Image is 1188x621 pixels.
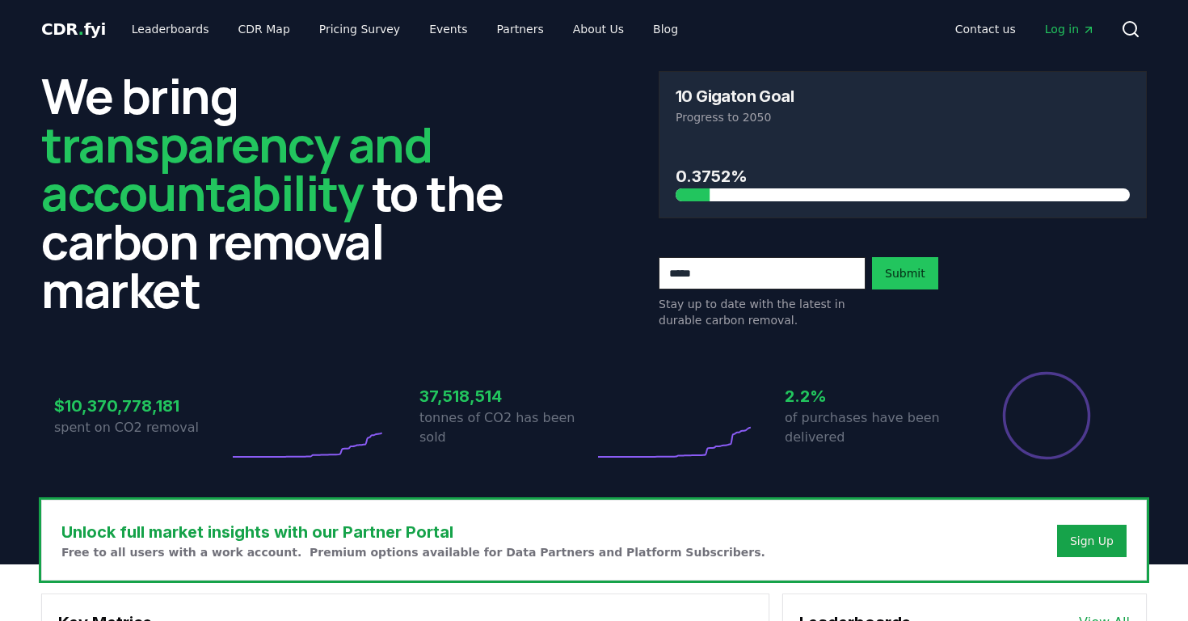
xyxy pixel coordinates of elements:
a: CDR Map [225,15,303,44]
span: Log in [1045,21,1095,37]
a: CDR.fyi [41,18,106,40]
a: Leaderboards [119,15,222,44]
h3: 0.3752% [676,164,1130,188]
p: of purchases have been delivered [785,408,959,447]
span: . [78,19,84,39]
span: transparency and accountability [41,111,432,226]
div: Percentage of sales delivered [1001,370,1092,461]
p: Progress to 2050 [676,109,1130,125]
span: CDR fyi [41,19,106,39]
a: Pricing Survey [306,15,413,44]
a: Partners [484,15,557,44]
p: Stay up to date with the latest in durable carbon removal. [659,296,866,328]
a: Log in [1032,15,1108,44]
p: Free to all users with a work account. Premium options available for Data Partners and Platform S... [61,544,765,560]
a: Blog [640,15,691,44]
h3: 37,518,514 [419,384,594,408]
nav: Main [119,15,691,44]
a: About Us [560,15,637,44]
h3: 2.2% [785,384,959,408]
h3: Unlock full market insights with our Partner Portal [61,520,765,544]
p: tonnes of CO2 has been sold [419,408,594,447]
a: Events [416,15,480,44]
button: Submit [872,257,938,289]
h3: 10 Gigaton Goal [676,88,794,104]
button: Sign Up [1057,525,1127,557]
p: spent on CO2 removal [54,418,229,437]
h2: We bring to the carbon removal market [41,71,529,314]
nav: Main [942,15,1108,44]
a: Contact us [942,15,1029,44]
h3: $10,370,778,181 [54,394,229,418]
a: Sign Up [1070,533,1114,549]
